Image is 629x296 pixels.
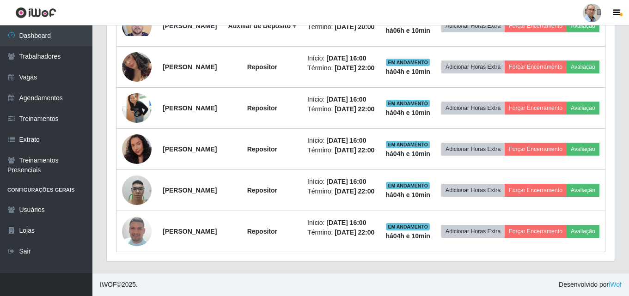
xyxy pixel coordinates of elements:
li: Término: [307,104,374,114]
span: EM ANDAMENTO [386,59,430,66]
li: Término: [307,145,374,155]
span: EM ANDAMENTO [386,100,430,107]
button: Forçar Encerramento [505,60,567,73]
span: IWOF [100,281,117,288]
strong: há 06 h e 10 min [385,27,430,34]
button: Forçar Encerramento [505,184,567,197]
img: 1724758251870.jpeg [122,16,152,36]
button: Forçar Encerramento [505,19,567,32]
li: Término: [307,63,374,73]
strong: há 04 h e 10 min [385,109,430,116]
strong: [PERSON_NAME] [163,104,217,112]
img: 1750440166999.jpeg [122,38,152,96]
li: Início: [307,54,374,63]
button: Forçar Encerramento [505,102,567,115]
strong: [PERSON_NAME] [163,22,217,30]
time: [DATE] 16:00 [326,219,366,226]
button: Adicionar Horas Extra [441,225,505,238]
button: Adicionar Horas Extra [441,143,505,156]
strong: Repositor [247,228,277,235]
button: Avaliação [567,143,599,156]
time: [DATE] 16:00 [326,54,366,62]
li: Término: [307,22,374,32]
li: Término: [307,228,374,237]
img: 1748543009469.jpeg [122,74,152,142]
time: [DATE] 22:00 [335,105,374,113]
strong: [PERSON_NAME] [163,145,217,153]
span: EM ANDAMENTO [386,223,430,230]
strong: [PERSON_NAME] [163,187,217,194]
strong: Repositor [247,187,277,194]
time: [DATE] 16:00 [326,137,366,144]
li: Início: [307,218,374,228]
time: [DATE] 22:00 [335,187,374,195]
button: Avaliação [567,60,599,73]
img: 1747356338360.jpeg [122,170,152,210]
li: Início: [307,177,374,187]
button: Avaliação [567,102,599,115]
button: Adicionar Horas Extra [441,102,505,115]
strong: [PERSON_NAME] [163,63,217,71]
img: CoreUI Logo [15,7,56,18]
strong: [PERSON_NAME] [163,228,217,235]
button: Avaliação [567,184,599,197]
time: [DATE] 16:00 [326,96,366,103]
strong: Repositor [247,104,277,112]
span: Desenvolvido por [559,280,622,290]
button: Forçar Encerramento [505,143,567,156]
img: 1753371469357.jpeg [122,130,152,168]
span: EM ANDAMENTO [386,141,430,148]
time: [DATE] 22:00 [335,64,374,72]
span: EM ANDAMENTO [386,182,430,189]
a: iWof [609,281,622,288]
button: Forçar Encerramento [505,225,567,238]
strong: Repositor [247,63,277,71]
button: Adicionar Horas Extra [441,19,505,32]
span: © 2025 . [100,280,138,290]
img: 1748899512620.jpeg [122,205,152,258]
strong: há 04 h e 10 min [385,232,430,240]
strong: há 04 h e 10 min [385,150,430,157]
time: [DATE] 22:00 [335,146,374,154]
strong: há 04 h e 10 min [385,191,430,199]
time: [DATE] 16:00 [326,178,366,185]
time: [DATE] 20:00 [335,23,374,30]
strong: Repositor [247,145,277,153]
button: Avaliação [567,19,599,32]
button: Avaliação [567,225,599,238]
strong: Auxiliar de Depósito + [228,22,296,30]
li: Início: [307,95,374,104]
button: Adicionar Horas Extra [441,184,505,197]
li: Início: [307,136,374,145]
button: Adicionar Horas Extra [441,60,505,73]
strong: há 04 h e 10 min [385,68,430,75]
time: [DATE] 22:00 [335,229,374,236]
li: Término: [307,187,374,196]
